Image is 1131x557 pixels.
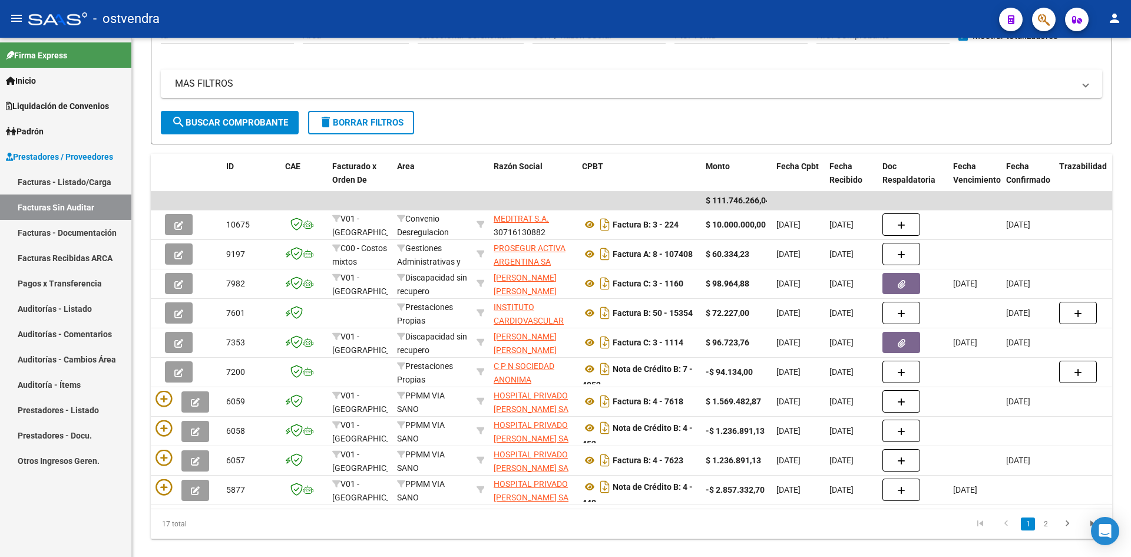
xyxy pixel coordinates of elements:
[328,154,392,206] datatable-header-cell: Facturado x Orden De
[6,100,109,113] span: Liquidación de Convenios
[953,485,977,495] span: [DATE]
[319,115,333,129] mat-icon: delete
[829,249,854,259] span: [DATE]
[953,338,977,347] span: [DATE]
[825,154,878,206] datatable-header-cell: Fecha Recibido
[226,308,245,318] span: 7601
[948,154,1001,206] datatable-header-cell: Fecha Vencimiento
[1019,514,1037,534] li: page 1
[776,397,801,406] span: [DATE]
[597,274,613,293] i: Descargar documento
[397,162,415,171] span: Area
[1006,162,1050,184] span: Fecha Confirmado
[494,271,573,296] div: 23184613794
[494,389,573,414] div: 30707642773
[494,301,573,325] div: 30598739540
[597,477,613,496] i: Descargar documento
[776,249,801,259] span: [DATE]
[582,162,603,171] span: CPBT
[93,6,160,32] span: - ostvendra
[1056,518,1079,530] a: go to next page
[332,243,387,266] span: C00 - Costos mixtos
[829,367,854,377] span: [DATE]
[1091,517,1119,545] div: Open Intercom Messenger
[582,482,693,507] strong: Nota de Crédito B: 4 - 440
[6,74,36,87] span: Inicio
[969,518,991,530] a: go to first page
[829,338,854,347] span: [DATE]
[397,273,467,296] span: Discapacidad sin recupero
[597,333,613,352] i: Descargar documento
[397,361,453,384] span: Prestaciones Propias
[397,302,453,325] span: Prestaciones Propias
[494,330,573,355] div: 23184613794
[1059,162,1107,171] span: Trazabilidad
[175,77,1074,90] mat-panel-title: MAS FILTROS
[776,426,801,436] span: [DATE]
[613,456,683,465] strong: Factura B: 4 - 7623
[613,279,683,288] strong: Factura C: 3 - 1160
[582,364,693,390] strong: Nota de Crédito B: 7 - 4952
[706,367,753,377] strong: -$ 94.134,00
[829,456,854,465] span: [DATE]
[226,162,234,171] span: ID
[151,509,341,539] div: 17 total
[776,367,801,377] span: [DATE]
[226,220,250,229] span: 10675
[226,426,245,436] span: 6058
[226,485,245,495] span: 5877
[706,397,761,406] strong: $ 1.569.482,87
[494,479,568,502] span: HOSPITAL PRIVADO [PERSON_NAME] SA
[6,150,113,163] span: Prestadores / Proveedores
[1006,456,1030,465] span: [DATE]
[1006,308,1030,318] span: [DATE]
[706,196,770,205] span: $ 111.746.266,04
[613,220,679,229] strong: Factura B: 3 - 224
[829,308,854,318] span: [DATE]
[494,450,568,473] span: HOSPITAL PRIVADO [PERSON_NAME] SA
[489,154,577,206] datatable-header-cell: Razón Social
[829,397,854,406] span: [DATE]
[1006,279,1030,288] span: [DATE]
[706,220,766,229] strong: $ 10.000.000,00
[397,391,445,414] span: PPMM VIA SANO
[953,162,1001,184] span: Fecha Vencimiento
[776,456,801,465] span: [DATE]
[397,479,445,502] span: PPMM VIA SANO
[1006,220,1030,229] span: [DATE]
[597,245,613,263] i: Descargar documento
[494,162,543,171] span: Razón Social
[597,360,613,378] i: Descargar documento
[161,111,299,134] button: Buscar Comprobante
[597,418,613,437] i: Descargar documento
[171,115,186,129] mat-icon: search
[397,214,449,237] span: Convenio Desregulacion
[285,162,300,171] span: CAE
[226,367,245,377] span: 7200
[1037,514,1054,534] li: page 2
[494,242,573,266] div: 30709776564
[494,243,565,266] span: PROSEGUR ACTIVA ARGENTINA SA
[494,448,573,473] div: 30707642773
[308,111,414,134] button: Borrar Filtros
[397,420,445,443] span: PPMM VIA SANO
[701,154,772,206] datatable-header-cell: Monto
[597,215,613,234] i: Descargar documento
[494,418,573,443] div: 30707642773
[597,451,613,470] i: Descargar documento
[776,338,801,347] span: [DATE]
[6,125,44,138] span: Padrón
[226,456,245,465] span: 6057
[397,332,467,355] span: Discapacidad sin recupero
[706,338,749,347] strong: $ 96.723,76
[221,154,280,206] datatable-header-cell: ID
[6,49,67,62] span: Firma Express
[1082,518,1104,530] a: go to last page
[1054,154,1125,206] datatable-header-cell: Trazabilidad
[494,360,573,384] div: 30707816836
[706,162,730,171] span: Monto
[332,162,376,184] span: Facturado x Orden De
[829,162,862,184] span: Fecha Recibido
[392,154,472,206] datatable-header-cell: Area
[1001,154,1054,206] datatable-header-cell: Fecha Confirmado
